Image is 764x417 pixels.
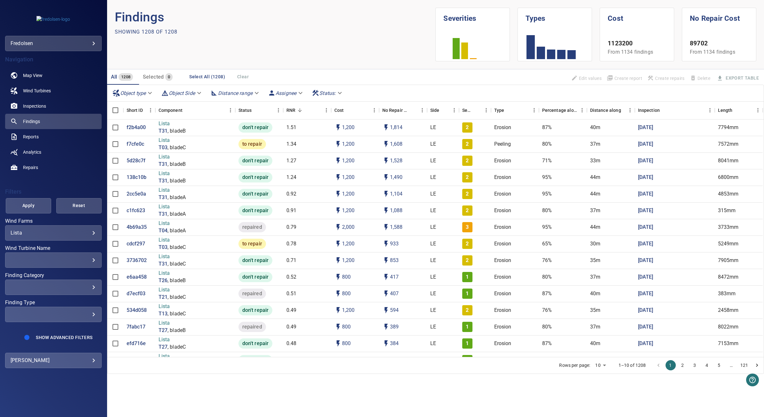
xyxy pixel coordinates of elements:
div: Component [159,101,183,119]
p: T27 [159,344,168,351]
button: Go to page 2 [678,360,688,370]
p: , bladeC [168,144,186,151]
h1: Types [526,8,584,24]
p: T31 [159,211,168,218]
p: , bladeA [168,194,186,201]
p: Lista [159,170,186,177]
button: Menu [417,105,427,115]
a: [DATE] [638,274,653,281]
p: [DATE] [638,290,653,297]
div: Cost [331,101,379,119]
button: Menu [577,105,587,115]
a: T26 [159,277,168,284]
p: , bladeB [168,127,186,135]
a: [DATE] [638,224,653,231]
p: 138c10b [127,174,147,181]
span: Apply the latest inspection filter to create repairs [645,73,687,84]
a: c1fc623 [127,207,145,214]
p: 0.92 [286,190,297,198]
a: T31 [159,177,168,185]
div: The base labour and equipment costs to repair the finding. Does not include the loss of productio... [334,101,344,119]
p: Showing 1208 of 1208 [115,28,177,36]
p: 2 [466,157,469,165]
button: Go to page 121 [738,360,750,370]
p: 4853mm [718,190,739,198]
label: Finding Category [5,273,102,278]
span: Reset [64,202,94,210]
svg: Auto cost [334,190,342,198]
a: [DATE] [638,257,653,264]
p: , bladeA [168,227,186,235]
button: Reset [56,198,102,213]
p: [DATE] [638,323,653,331]
a: [DATE] [638,124,653,131]
a: f2b4a00 [127,124,146,131]
span: don't repair [238,157,273,165]
p: 44m [590,174,600,181]
p: [DATE] [638,207,653,214]
p: 33m [590,157,600,165]
p: T03 [159,144,168,151]
a: windturbines noActive [5,83,102,98]
p: 37m [590,141,600,148]
button: Menu [449,105,459,115]
em: Assignee [276,90,296,96]
p: LE [430,124,436,131]
p: 534d058 [127,307,147,314]
svg: Auto impact [382,306,390,314]
a: T31 [159,161,168,168]
label: Wind Farms [5,219,102,224]
a: [DATE] [638,357,653,364]
div: 10 [593,361,608,370]
div: Length [715,101,763,119]
label: Finding Type [5,300,102,305]
p: [DATE] [638,174,653,181]
p: T04 [159,227,168,235]
a: T31 [159,194,168,201]
svg: Auto impact [382,207,390,214]
button: Menu [370,105,379,115]
div: Status: [309,88,346,99]
h1: Cost [608,8,666,24]
span: don't repair [238,174,273,181]
p: 1,200 [342,141,355,148]
span: 0 [165,73,173,81]
button: Menu [529,105,539,115]
a: T03 [159,244,168,251]
div: [PERSON_NAME] [11,355,96,366]
span: Reports [23,134,39,140]
div: Repair Now Ratio: The ratio of the additional incurred cost of repair in 1 year and the cost of r... [286,101,295,119]
p: 1,104 [390,190,403,198]
h1: Severities [443,8,502,24]
p: 1.27 [286,157,297,165]
p: LE [430,141,436,148]
a: [DATE] [638,340,653,347]
p: 2cc5e0a [127,190,146,198]
span: Findings that are included in repair orders will not be updated [569,73,604,84]
p: , bladeC [168,294,186,301]
p: 5d28c7f [127,157,146,165]
div: Short ID [123,101,155,119]
button: Menu [481,105,491,115]
p: , bladeC [168,310,186,318]
div: Assignee [265,88,307,99]
a: efd716e [127,340,146,347]
p: 1.51 [286,124,297,131]
svg: Auto cost [334,273,342,281]
span: don't repair [238,190,273,198]
a: findings active [5,114,102,129]
button: Menu [753,105,763,115]
div: Percentage along [539,101,587,119]
div: Status [235,101,283,119]
p: T13 [159,310,168,318]
p: f7cfe0c [127,141,144,148]
span: Inspections [23,103,46,109]
p: 1,608 [390,141,403,148]
div: Distance along [587,101,635,119]
p: 2 [466,124,469,131]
